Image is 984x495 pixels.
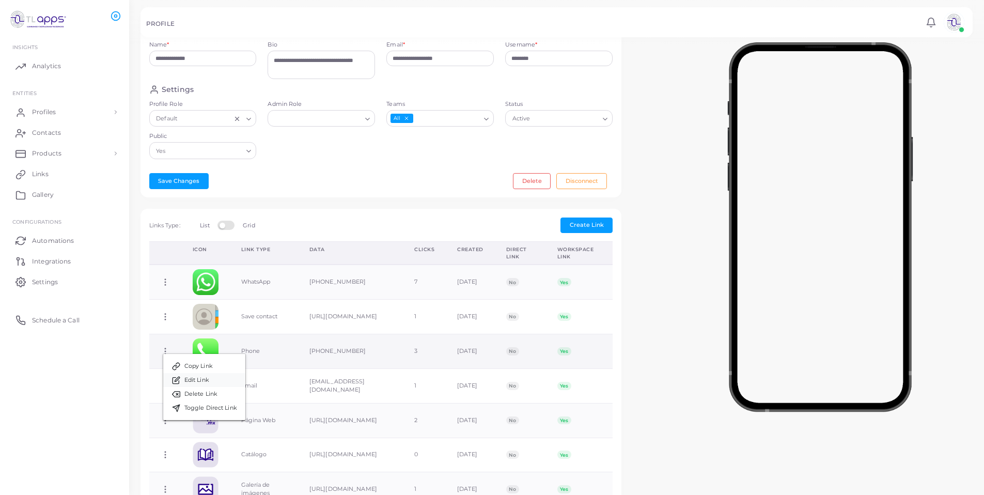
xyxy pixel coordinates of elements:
[233,114,241,122] button: Clear Selected
[155,146,167,157] span: Yes
[403,438,446,472] td: 0
[268,110,375,127] div: Search for option
[230,403,298,438] td: Página Web
[8,271,121,292] a: Settings
[149,242,181,265] th: Action
[557,246,602,260] div: Workspace Link
[32,169,49,179] span: Links
[230,334,298,369] td: Phone
[505,110,613,127] div: Search for option
[446,265,495,299] td: [DATE]
[243,222,255,230] label: Grid
[149,222,180,229] span: Links Type:
[155,114,179,125] span: Default
[506,416,519,425] span: No
[168,145,242,157] input: Search for option
[241,246,287,253] div: Link Type
[8,251,121,271] a: Integrations
[386,110,494,127] div: Search for option
[403,265,446,299] td: 7
[944,12,964,33] img: avatar
[149,132,257,141] label: Public
[403,403,446,438] td: 2
[8,230,121,251] a: Automations
[162,85,194,95] h4: Settings
[506,451,519,459] span: No
[556,173,607,189] button: Disconnect
[9,10,67,29] img: logo
[505,100,613,109] label: Status
[506,246,535,260] div: Direct Link
[12,219,61,225] span: Configurations
[506,485,519,493] span: No
[32,316,80,325] span: Schedule a Call
[391,114,413,123] span: All
[8,143,121,164] a: Products
[149,41,169,49] label: Name
[193,269,218,295] img: whatsapp.png
[414,113,480,125] input: Search for option
[557,485,571,493] span: Yes
[403,115,410,122] button: Deselect All
[309,246,392,253] div: Data
[184,376,209,384] span: Edit Link
[403,300,446,334] td: 1
[193,304,218,330] img: contactcard.png
[414,246,434,253] div: Clicks
[505,41,537,49] label: Username
[8,164,121,184] a: Links
[560,218,613,233] button: Create Link
[32,236,74,245] span: Automations
[533,113,599,125] input: Search for option
[193,246,218,253] div: Icon
[8,310,121,330] a: Schedule a Call
[446,334,495,369] td: [DATE]
[230,300,298,334] td: Save contact
[557,382,571,390] span: Yes
[298,334,403,369] td: [PHONE_NUMBER]
[506,313,519,321] span: No
[298,300,403,334] td: [URL][DOMAIN_NAME]
[941,12,967,33] a: avatar
[403,368,446,403] td: 1
[8,122,121,143] a: Contacts
[272,113,361,125] input: Search for option
[32,277,58,287] span: Settings
[184,404,237,412] span: Toggle Direct Link
[12,90,37,96] span: ENTITIES
[32,61,61,71] span: Analytics
[557,451,571,459] span: Yes
[32,190,54,199] span: Gallery
[298,438,403,472] td: [URL][DOMAIN_NAME]
[298,368,403,403] td: [EMAIL_ADDRESS][DOMAIN_NAME]
[184,362,213,370] span: Copy Link
[149,173,209,189] button: Save Changes
[193,338,218,364] img: phone.png
[8,184,121,205] a: Gallery
[457,246,483,253] div: Created
[446,438,495,472] td: [DATE]
[403,334,446,369] td: 3
[506,347,519,355] span: No
[506,278,519,286] span: No
[200,222,209,230] label: List
[268,41,375,49] label: Bio
[386,41,405,49] label: Email
[557,278,571,286] span: Yes
[32,257,71,266] span: Integrations
[12,44,38,50] span: INSIGHTS
[32,149,61,158] span: Products
[8,102,121,122] a: Profiles
[513,173,551,189] button: Delete
[446,368,495,403] td: [DATE]
[8,56,121,76] a: Analytics
[230,368,298,403] td: Email
[149,110,257,127] div: Search for option
[298,403,403,438] td: [URL][DOMAIN_NAME]
[149,100,257,109] label: Profile Role
[180,113,231,125] input: Search for option
[386,100,494,109] label: Teams
[149,142,257,159] div: Search for option
[511,114,532,125] span: Active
